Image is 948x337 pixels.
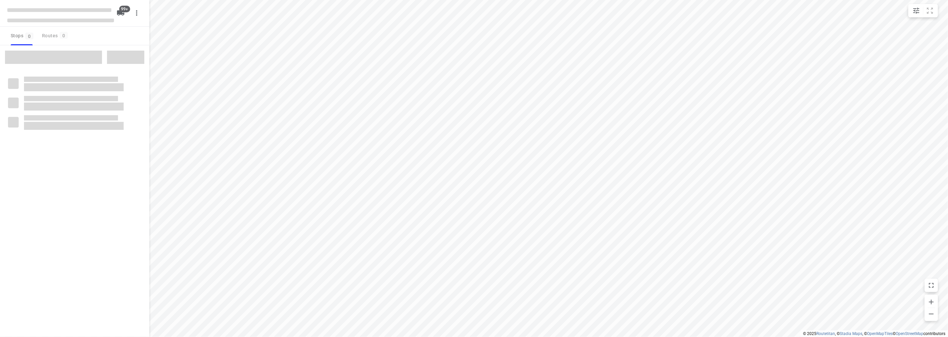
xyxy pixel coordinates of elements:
li: © 2025 , © , © © contributors [803,331,945,336]
button: Map settings [910,4,923,17]
a: OpenStreetMap [896,331,923,336]
a: OpenMapTiles [867,331,893,336]
div: small contained button group [908,4,938,17]
a: Routetitan [816,331,835,336]
a: Stadia Maps [840,331,862,336]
